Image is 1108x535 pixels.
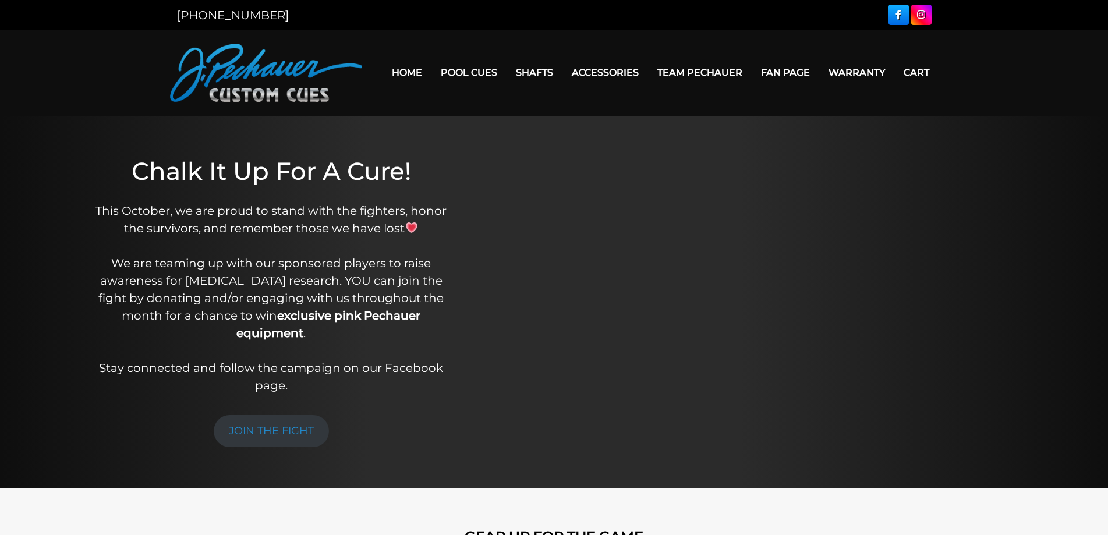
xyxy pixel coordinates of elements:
[894,58,939,87] a: Cart
[89,202,454,394] p: This October, we are proud to stand with the fighters, honor the survivors, and remember those we...
[507,58,562,87] a: Shafts
[406,222,417,233] img: 💗
[431,58,507,87] a: Pool Cues
[214,415,329,447] a: JOIN THE FIGHT
[177,8,289,22] a: [PHONE_NUMBER]
[89,157,454,186] h1: Chalk It Up For A Cure!
[383,58,431,87] a: Home
[236,309,420,340] strong: exclusive pink Pechauer equipment
[170,44,362,102] img: Pechauer Custom Cues
[752,58,819,87] a: Fan Page
[819,58,894,87] a: Warranty
[648,58,752,87] a: Team Pechauer
[562,58,648,87] a: Accessories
